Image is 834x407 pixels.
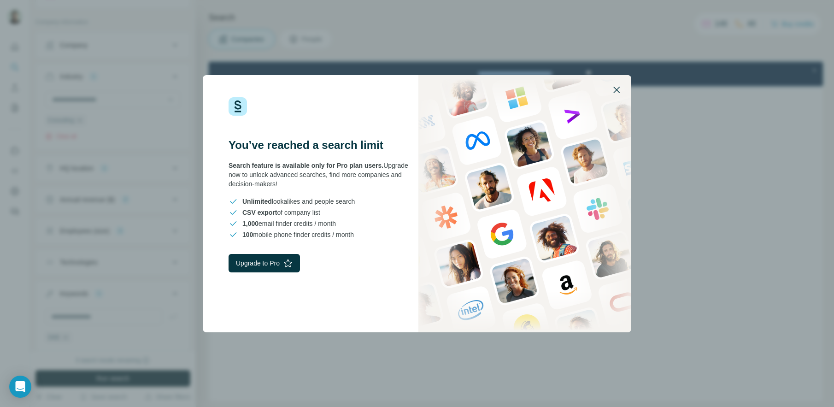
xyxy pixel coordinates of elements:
div: Open Intercom Messenger [9,376,31,398]
div: Close Step [601,4,610,13]
img: Surfe Stock Photo - showing people and technologies [418,75,631,332]
button: Upgrade to Pro [229,254,300,272]
span: 1,000 [242,220,258,227]
span: Search feature is available only for Pro plan users. [229,162,383,169]
span: Unlimited [242,198,272,205]
span: mobile phone finder credits / month [242,230,354,239]
span: 100 [242,231,253,238]
div: Upgrade now to unlock advanced searches, find more companies and decision-makers! [229,161,417,189]
div: Watch our October Product update [243,2,370,22]
img: Surfe Logo [229,97,247,116]
h3: You’ve reached a search limit [229,138,417,153]
span: CSV export [242,209,277,216]
span: lookalikes and people search [242,197,355,206]
span: email finder credits / month [242,219,336,228]
span: of company list [242,208,320,217]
